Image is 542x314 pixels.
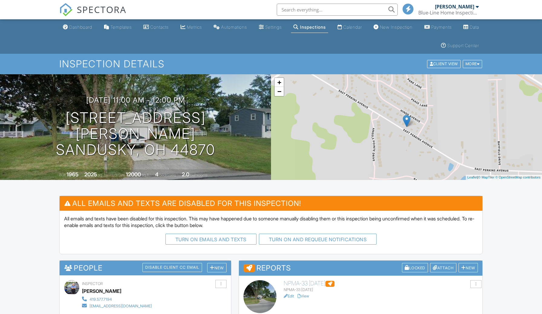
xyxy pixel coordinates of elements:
h3: All emails and texts are disabled for this inspection! [60,196,482,211]
div: Templates [110,24,132,30]
div: [PERSON_NAME] [435,4,474,10]
div: New [207,263,227,272]
button: Turn on emails and texts [165,234,256,245]
div: Settings [265,24,282,30]
div: Automations [221,24,247,30]
a: Client View [426,61,462,66]
div: 1965 [67,171,79,178]
div: 2.0 [182,171,189,178]
a: © MapTiler [478,175,495,179]
span: sq.ft. [142,173,149,177]
div: Metrics [187,24,202,30]
a: Settings [256,22,284,33]
a: Leaflet [467,175,477,179]
div: Locked [402,263,428,272]
a: Data [461,22,482,33]
div: Contacts [150,24,169,30]
span: SPECTORA [77,3,126,16]
div: NPMA-33 [DATE] [284,287,478,292]
div: New [459,263,478,272]
button: Turn on and Requeue Notifications [259,234,377,245]
a: Zoom in [275,78,284,87]
a: SPECTORA [59,8,126,21]
a: New Inspection [371,22,415,33]
p: All emails and texts have been disabled for this inspection. This may have happened due to someon... [64,215,478,229]
a: Contacts [141,22,171,33]
a: Payments [422,22,454,33]
a: Automations (Basic) [211,22,250,33]
a: Calendar [335,22,364,33]
div: Dashboard [69,24,92,30]
a: Dashboard [60,22,95,33]
span: bathrooms [190,173,207,177]
a: View [298,294,309,298]
div: [PERSON_NAME] [82,287,121,296]
div: Client View [427,60,461,68]
span: Lot Size [112,173,125,177]
span: bedrooms [159,173,176,177]
a: Templates [102,22,134,33]
div: Calendar [343,24,362,30]
a: © OpenStreetMap contributors [495,175,540,179]
a: 419.577.7194 [82,296,152,302]
div: More [463,60,482,68]
span: Built [59,173,66,177]
span: Inspector [82,281,103,286]
div: | [466,175,542,180]
a: Metrics [178,22,204,33]
div: Blue-Line Home Inspections, LLC [418,10,479,16]
h3: [DATE] 11:00 am - 12:00 pm [86,96,185,104]
div: Inspections [300,24,326,30]
div: New Inspection [380,24,413,30]
h6: NPMA-33 [DATE] [284,280,478,287]
div: 12000 [126,171,141,178]
a: Inspections [291,22,328,33]
h1: [STREET_ADDRESS][PERSON_NAME] Sandusky, OH 44870 [10,110,261,158]
div: Attach [430,263,456,272]
div: Payments [431,24,452,30]
div: 2025 [84,171,97,178]
div: Support Center [447,43,479,48]
span: sq. ft. [98,173,106,177]
img: The Best Home Inspection Software - Spectora [59,3,73,16]
div: Data [470,24,479,30]
div: 4 [155,171,158,178]
h3: Reports [239,261,482,276]
div: [EMAIL_ADDRESS][DOMAIN_NAME] [90,304,152,309]
div: Disable Client CC Email [142,263,202,272]
a: Zoom out [275,87,284,96]
a: NPMA-33 [DATE] NPMA-33 [DATE] [284,280,478,292]
h3: People [60,261,231,275]
a: [EMAIL_ADDRESS][DOMAIN_NAME] [82,302,152,309]
div: 419.577.7194 [90,297,112,302]
a: Support Center [439,40,482,51]
a: Edit [284,294,294,298]
input: Search everything... [277,4,398,16]
h1: Inspection Details [59,59,483,69]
